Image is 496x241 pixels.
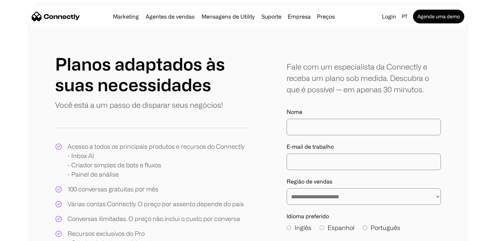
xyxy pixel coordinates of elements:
label: E-mail de trabalho [287,144,441,150]
div: Empresa [286,12,313,21]
a: Mensagens de Utility [199,14,257,19]
div: Fale com um especialista da Connectly e receba um plano sob medida. Descubra o que é possível — e... [287,61,441,95]
a: Preços [314,14,338,19]
a: Marketing [110,14,142,19]
input: Português [363,226,367,230]
div: Conversas ilimitadas. O preço não inclui o custo por conversa [68,214,240,223]
p: Você está a um passo de disparar seus negócios! [55,99,223,111]
div: Empresa [288,12,311,21]
h1: Planos adaptados às suas necessidades [55,54,248,95]
label: Nome [287,109,441,115]
label: Português [363,223,400,232]
label: Idioma preferido [287,213,441,220]
label: Espanhol [320,223,354,232]
a: Login [379,12,399,21]
div: 100 conversas gratuitas por mês [68,185,158,194]
a: home [32,11,80,22]
div: pt [402,12,407,21]
a: Suporte [259,14,284,19]
input: Espanhol [320,226,324,230]
div: Várias contas Connectly. O preço por assento depende do país [68,199,244,209]
div: pt [399,12,412,21]
label: Inglês [287,223,311,232]
input: Inglês [287,226,291,230]
aside: Language selected: Português (Brasil) [7,228,41,239]
ul: Language list [14,229,41,239]
label: Região de vendas [287,178,441,185]
a: Agende uma demo [413,10,464,23]
div: Acesso a todos os principais produtos e recursos do Connectly - Inbox AI - Criador simples de bot... [68,142,245,179]
a: Agentes de vendas [143,14,197,19]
